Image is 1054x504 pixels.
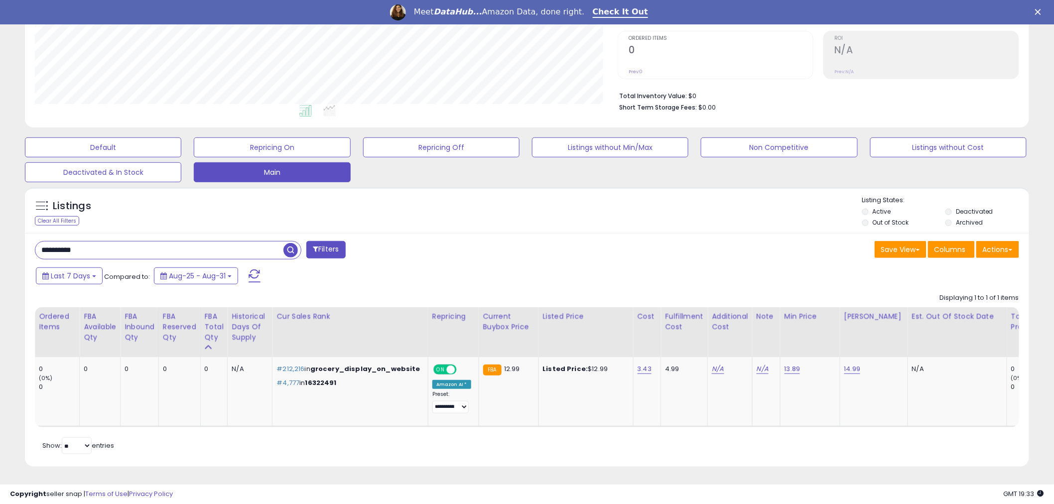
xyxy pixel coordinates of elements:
[51,271,90,281] span: Last 7 Days
[834,36,1019,41] span: ROI
[10,490,173,499] div: seller snap | |
[483,311,534,332] div: Current Buybox Price
[35,216,79,226] div: Clear All Filters
[834,44,1019,58] h2: N/A
[665,311,703,332] div: Fulfillment Cost
[873,207,891,216] label: Active
[414,7,585,17] div: Meet Amazon Data, done right.
[39,374,53,382] small: (0%)
[844,364,861,374] a: 14.99
[1011,374,1025,382] small: (0%)
[956,218,983,227] label: Archived
[543,311,629,322] div: Listed Price
[976,241,1019,258] button: Actions
[1035,9,1045,15] div: Close
[390,4,406,20] img: Profile image for Georgie
[305,378,337,387] span: 16322491
[834,69,854,75] small: Prev: N/A
[638,311,657,322] div: Cost
[154,267,238,284] button: Aug-25 - Aug-31
[593,7,649,18] a: Check It Out
[785,311,836,322] div: Min Price
[276,364,304,374] span: #212,216
[504,364,520,374] span: 12.99
[873,218,909,227] label: Out of Stock
[1011,365,1052,374] div: 0
[432,380,471,389] div: Amazon AI *
[276,378,420,387] p: in
[125,365,151,374] div: 0
[455,366,471,374] span: OFF
[862,196,1029,205] p: Listing States:
[306,241,345,258] button: Filters
[125,311,154,343] div: FBA inbound Qty
[698,103,716,112] span: $0.00
[1011,382,1052,391] div: 0
[194,162,350,182] button: Main
[844,311,904,322] div: [PERSON_NAME]
[870,137,1027,157] button: Listings without Cost
[619,103,697,112] b: Short Term Storage Fees:
[432,391,471,413] div: Preset:
[434,366,447,374] span: ON
[85,489,128,499] a: Terms of Use
[701,137,857,157] button: Non Competitive
[276,365,420,374] p: in
[232,311,268,343] div: Historical Days Of Supply
[25,137,181,157] button: Default
[39,311,75,332] div: Ordered Items
[712,364,724,374] a: N/A
[940,293,1019,303] div: Displaying 1 to 1 of 1 items
[934,245,966,254] span: Columns
[432,311,475,322] div: Repricing
[36,267,103,284] button: Last 7 Days
[629,69,643,75] small: Prev: 0
[956,207,993,216] label: Deactivated
[276,311,423,322] div: Cur Sales Rank
[39,365,79,374] div: 0
[163,311,196,343] div: FBA Reserved Qty
[205,311,224,343] div: FBA Total Qty
[665,365,700,374] div: 4.99
[483,365,502,376] small: FBA
[84,365,113,374] div: 0
[363,137,520,157] button: Repricing Off
[543,365,626,374] div: $12.99
[169,271,226,281] span: Aug-25 - Aug-31
[25,162,181,182] button: Deactivated & In Stock
[928,241,975,258] button: Columns
[619,89,1012,101] li: $0
[638,364,652,374] a: 3.43
[875,241,926,258] button: Save View
[712,311,748,332] div: Additional Cost
[53,199,91,213] h5: Listings
[129,489,173,499] a: Privacy Policy
[232,365,264,374] div: N/A
[757,311,776,322] div: Note
[10,489,46,499] strong: Copyright
[629,36,813,41] span: Ordered Items
[912,365,999,374] p: N/A
[39,382,79,391] div: 0
[912,311,1003,322] div: Est. Out Of Stock Date
[205,365,220,374] div: 0
[532,137,688,157] button: Listings without Min/Max
[785,364,800,374] a: 13.89
[276,378,299,387] span: #4,777
[163,365,193,374] div: 0
[84,311,116,343] div: FBA Available Qty
[104,272,150,281] span: Compared to:
[194,137,350,157] button: Repricing On
[1011,311,1048,332] div: Total Profit
[543,364,588,374] b: Listed Price:
[757,364,769,374] a: N/A
[310,364,420,374] span: grocery_display_on_website
[1004,489,1044,499] span: 2025-09-8 19:33 GMT
[629,44,813,58] h2: 0
[42,441,114,450] span: Show: entries
[434,7,482,16] i: DataHub...
[619,92,687,100] b: Total Inventory Value:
